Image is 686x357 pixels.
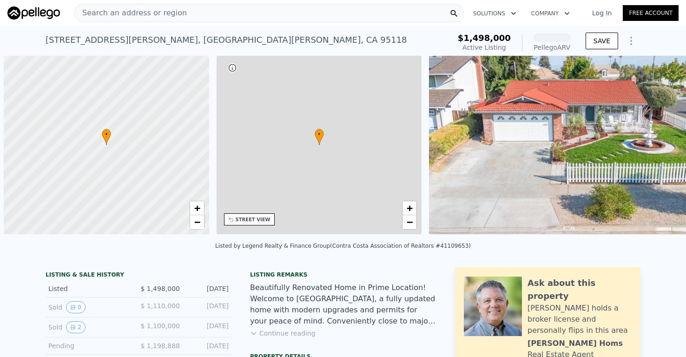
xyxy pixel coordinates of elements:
[194,202,200,214] span: +
[187,321,229,333] div: [DATE]
[402,201,416,215] a: Zoom in
[190,215,204,229] a: Zoom out
[623,5,679,21] a: Free Account
[215,243,471,249] div: Listed by Legend Realty & Finance Group (Contra Costa Association of Realtors #41109653)
[534,43,571,52] div: Pellego ARV
[187,284,229,293] div: [DATE]
[466,5,524,22] button: Solutions
[622,32,640,50] button: Show Options
[7,7,60,20] img: Pellego
[140,302,180,310] span: $ 1,110,000
[581,8,623,18] a: Log In
[140,285,180,292] span: $ 1,498,000
[102,130,111,139] span: •
[48,301,131,313] div: Sold
[407,202,413,214] span: +
[236,216,270,223] div: STREET VIEW
[315,130,324,139] span: •
[187,341,229,350] div: [DATE]
[187,301,229,313] div: [DATE]
[528,303,631,336] div: [PERSON_NAME] holds a broker license and personally flips in this area
[524,5,577,22] button: Company
[66,321,86,333] button: View historical data
[458,33,511,43] span: $1,498,000
[528,338,623,349] div: [PERSON_NAME] Homs
[194,216,200,228] span: −
[75,7,187,19] span: Search an address or region
[250,282,436,327] div: Beautifully Renovated Home in Prime Location! Welcome to [GEOGRAPHIC_DATA], a fully updated home ...
[102,129,111,145] div: •
[315,129,324,145] div: •
[140,342,180,350] span: $ 1,198,888
[528,277,631,303] div: Ask about this property
[66,301,86,313] button: View historical data
[140,322,180,330] span: $ 1,100,000
[48,321,131,333] div: Sold
[48,284,131,293] div: Listed
[462,44,506,51] span: Active Listing
[46,271,231,280] div: LISTING & SALE HISTORY
[48,341,131,350] div: Pending
[402,215,416,229] a: Zoom out
[407,216,413,228] span: −
[190,201,204,215] a: Zoom in
[250,271,436,278] div: Listing remarks
[250,329,316,338] button: Continue reading
[586,33,618,49] button: SAVE
[46,33,407,46] div: [STREET_ADDRESS][PERSON_NAME] , [GEOGRAPHIC_DATA][PERSON_NAME] , CA 95118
